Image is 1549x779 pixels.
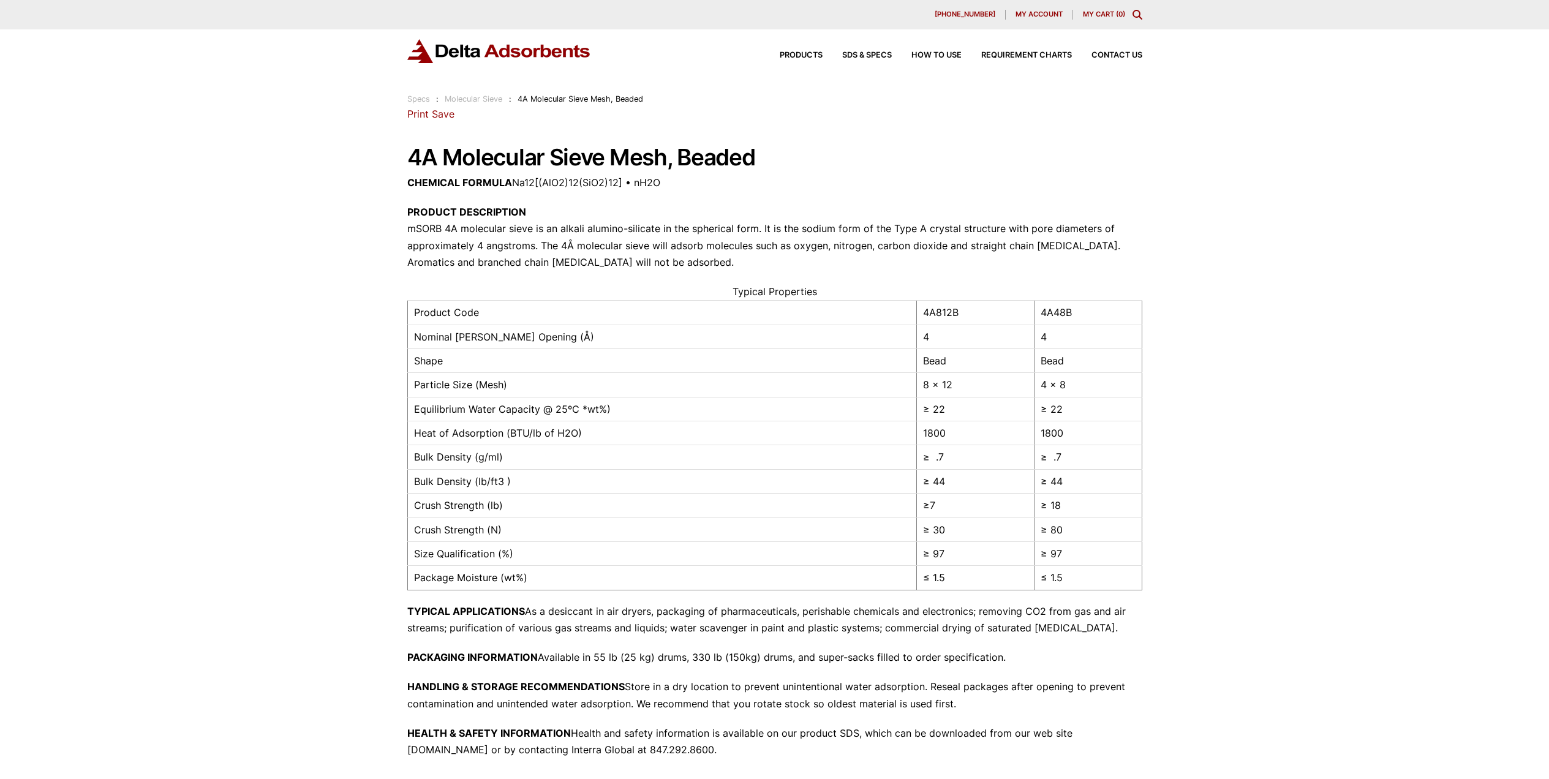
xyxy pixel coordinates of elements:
[1006,10,1073,20] a: My account
[407,566,917,590] td: Package Moisture (wt%)
[432,108,454,120] a: Save
[407,301,917,325] td: Product Code
[842,51,892,59] span: SDS & SPECS
[407,108,429,120] a: Print
[917,325,1035,348] td: 4
[1035,542,1142,566] td: ≥ 97
[760,51,823,59] a: Products
[892,51,962,59] a: How to Use
[1035,325,1142,348] td: 4
[1118,10,1123,18] span: 0
[823,51,892,59] a: SDS & SPECS
[1083,10,1125,18] a: My Cart (0)
[407,176,512,189] strong: CHEMICAL FORMULA
[917,517,1035,541] td: ≥ 30
[780,51,823,59] span: Products
[962,51,1072,59] a: Requirement Charts
[407,542,917,566] td: Size Qualification (%)
[407,727,571,739] strong: HEALTH & SAFETY INFORMATION
[407,679,1142,712] p: Store in a dry location to prevent unintentional water adsorption. Reseal packages after opening ...
[1035,397,1142,421] td: ≥ 22
[445,94,502,103] a: Molecular Sieve
[917,494,1035,517] td: ≥7
[1035,445,1142,469] td: ≥ .7
[407,651,538,663] strong: PACKAGING INFORMATION
[1072,51,1142,59] a: Contact Us
[407,373,917,397] td: Particle Size (Mesh)
[917,397,1035,421] td: ≥ 22
[407,603,1142,636] p: As a desiccant in air dryers, packaging of pharmaceuticals, perishable chemicals and electronics;...
[407,204,1142,271] p: mSORB 4A molecular sieve is an alkali alumino-silicate in the spherical form. It is the sodium fo...
[1035,301,1142,325] td: 4A48B
[1035,469,1142,493] td: ≥ 44
[407,284,1142,300] caption: Typical Properties
[509,94,511,103] span: :
[1035,373,1142,397] td: 4 x 8
[407,680,625,693] strong: HANDLING & STORAGE RECOMMENDATIONS
[1016,11,1063,18] span: My account
[407,348,917,372] td: Shape
[518,94,643,103] span: 4A Molecular Sieve Mesh, Beaded
[407,649,1142,666] p: Available in 55 lb (25 kg) drums, 330 lb (150kg) drums, and super-sacks filled to order specifica...
[1035,517,1142,541] td: ≥ 80
[917,445,1035,469] td: ≥ .7
[407,605,525,617] strong: TYPICAL APPLICATIONS
[917,566,1035,590] td: ≤ 1.5
[1035,566,1142,590] td: ≤ 1.5
[1035,348,1142,372] td: Bead
[1035,421,1142,445] td: 1800
[407,469,917,493] td: Bulk Density (lb/ft3 )
[407,39,591,63] img: Delta Adsorbents
[981,51,1072,59] span: Requirement Charts
[917,421,1035,445] td: 1800
[917,373,1035,397] td: 8 x 12
[917,469,1035,493] td: ≥ 44
[407,397,917,421] td: Equilibrium Water Capacity @ 25ºC *wt%)
[436,94,439,103] span: :
[935,11,995,18] span: [PHONE_NUMBER]
[917,348,1035,372] td: Bead
[407,421,917,445] td: Heat of Adsorption (BTU/lb of H2O)
[1133,10,1142,20] div: Toggle Modal Content
[407,445,917,469] td: Bulk Density (g/ml)
[911,51,962,59] span: How to Use
[407,325,917,348] td: Nominal [PERSON_NAME] Opening (Å)
[407,94,430,103] a: Specs
[925,10,1006,20] a: [PHONE_NUMBER]
[917,301,1035,325] td: 4A812B
[407,517,917,541] td: Crush Strength (N)
[1091,51,1142,59] span: Contact Us
[407,175,1142,191] p: Na12[(AlO2)12(SiO2)12] • nH2O
[407,145,1142,170] h1: 4A Molecular Sieve Mesh, Beaded
[1035,494,1142,517] td: ≥ 18
[407,206,526,218] strong: PRODUCT DESCRIPTION
[407,725,1142,758] p: Health and safety information is available on our product SDS, which can be downloaded from our w...
[407,494,917,517] td: Crush Strength (lb)
[917,542,1035,566] td: ≥ 97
